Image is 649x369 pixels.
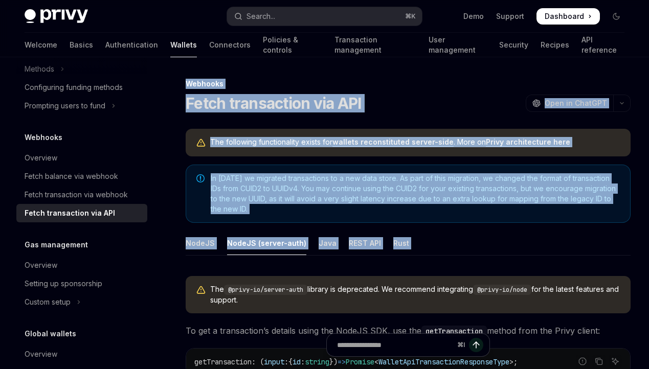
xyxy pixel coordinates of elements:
[25,239,88,251] h5: Gas management
[263,33,322,57] a: Policies & controls
[25,9,88,24] img: dark logo
[16,186,147,204] a: Fetch transaction via webhook
[334,33,416,57] a: Transaction management
[70,33,93,57] a: Basics
[486,137,570,147] a: Privy architecture here
[105,33,158,57] a: Authentication
[526,95,613,112] button: Open in ChatGPT
[209,33,251,57] a: Connectors
[16,256,147,274] a: Overview
[186,231,215,255] div: NodeJS
[541,33,569,57] a: Recipes
[25,189,128,201] div: Fetch transaction via webhook
[25,33,57,57] a: Welcome
[319,231,337,255] div: Java
[186,94,361,112] h1: Fetch transaction via API
[25,81,123,94] div: Configuring funding methods
[393,231,409,255] div: Rust
[536,8,600,25] a: Dashboard
[337,334,453,356] input: Ask a question...
[405,12,416,20] span: ⌘ K
[349,231,381,255] div: REST API
[211,173,620,214] span: In [DATE] we migrated transactions to a new data store. As part of this migration, we changed the...
[196,285,206,295] svg: Warning
[16,204,147,222] a: Fetch transaction via API
[25,328,76,340] h5: Global wallets
[429,33,487,57] a: User management
[545,98,607,108] span: Open in ChatGPT
[16,293,147,311] button: Toggle Custom setup section
[545,11,584,21] span: Dashboard
[25,296,71,308] div: Custom setup
[25,259,57,271] div: Overview
[16,274,147,293] a: Setting up sponsorship
[16,149,147,167] a: Overview
[227,231,306,255] div: NodeJS (server-auth)
[25,100,105,112] div: Prompting users to fund
[496,11,524,21] a: Support
[25,131,62,144] h5: Webhooks
[25,278,102,290] div: Setting up sponsorship
[25,348,57,360] div: Overview
[421,326,487,337] code: getTransaction
[332,137,454,147] a: wallets reconstituted server-side
[16,97,147,115] button: Toggle Prompting users to fund section
[25,207,115,219] div: Fetch transaction via API
[186,79,631,89] div: Webhooks
[469,338,483,352] button: Send message
[581,33,624,57] a: API reference
[210,137,620,147] span: The following functionality exists for . More on
[170,33,197,57] a: Wallets
[224,285,307,295] code: @privy-io/server-auth
[25,152,57,164] div: Overview
[16,167,147,186] a: Fetch balance via webhook
[196,174,205,182] svg: Note
[247,10,275,22] div: Search...
[210,284,620,305] span: The library is deprecated. We recommend integrating for the latest features and support.
[25,170,118,182] div: Fetch balance via webhook
[499,33,528,57] a: Security
[196,138,206,148] svg: Warning
[463,11,484,21] a: Demo
[227,7,421,26] button: Open search
[608,8,624,25] button: Toggle dark mode
[473,285,531,295] code: @privy-io/node
[16,345,147,363] a: Overview
[16,78,147,97] a: Configuring funding methods
[186,324,631,338] span: To get a transaction’s details using the NodeJS SDK, use the method from the Privy client:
